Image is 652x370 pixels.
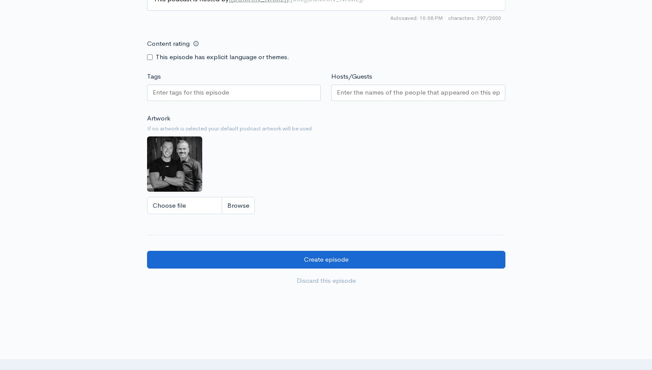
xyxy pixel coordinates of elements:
input: Create episode [147,251,505,269]
label: Artwork [147,114,170,123]
label: This episode has explicit language or themes. [156,52,289,62]
span: 297/2000 [448,14,501,22]
label: Content rating [147,35,190,53]
input: Enter tags for this episode [153,88,230,98]
label: Tags [147,72,161,82]
span: Autosaved: 10:08 PM [390,14,443,22]
small: If no artwork is selected your default podcast artwork will be used [147,124,505,133]
label: Hosts/Guests [331,72,372,82]
input: Enter the names of the people that appeared on this episode [337,88,500,98]
a: Discard this episode [147,272,505,290]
